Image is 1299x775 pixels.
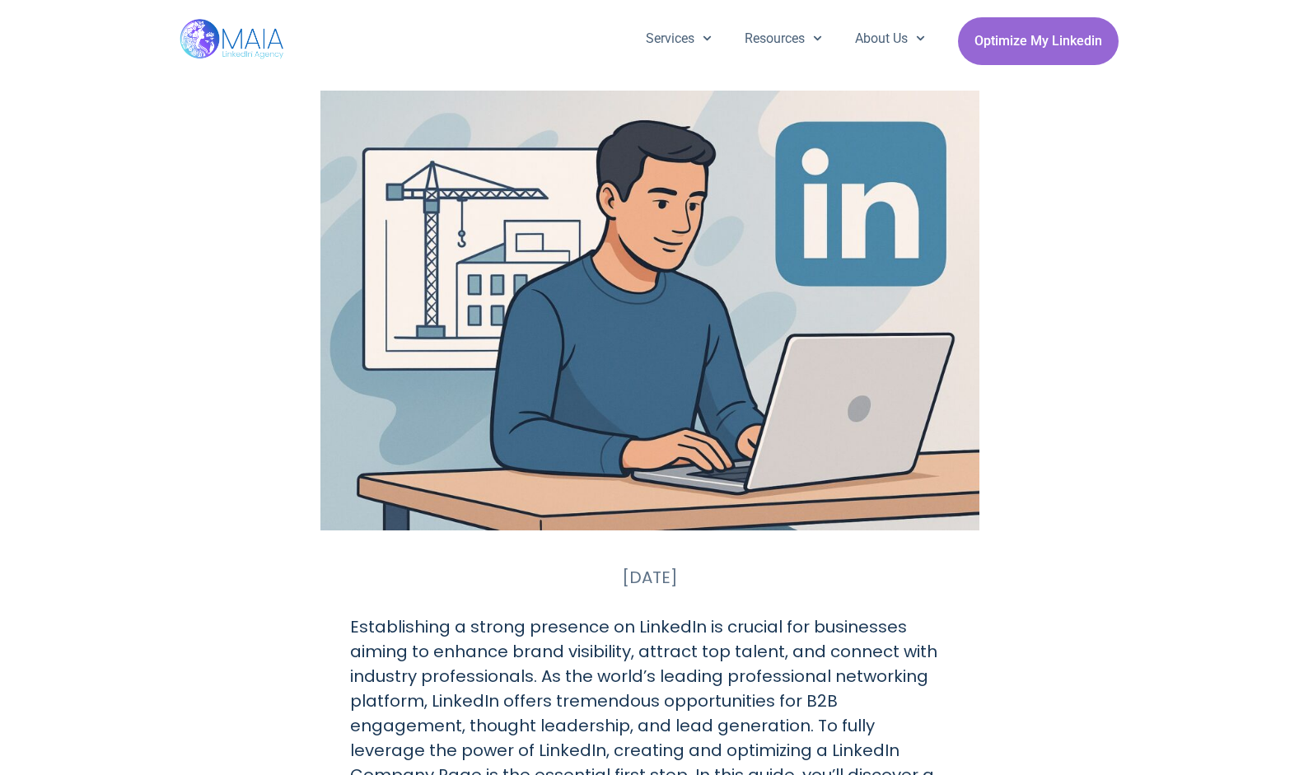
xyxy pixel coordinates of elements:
span: Optimize My Linkedin [974,26,1102,57]
a: Resources [728,17,839,60]
a: [DATE] [622,565,678,590]
a: Services [629,17,728,60]
nav: Menu [629,17,942,60]
time: [DATE] [622,566,678,589]
a: Optimize My Linkedin [958,17,1119,65]
a: About Us [839,17,942,60]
